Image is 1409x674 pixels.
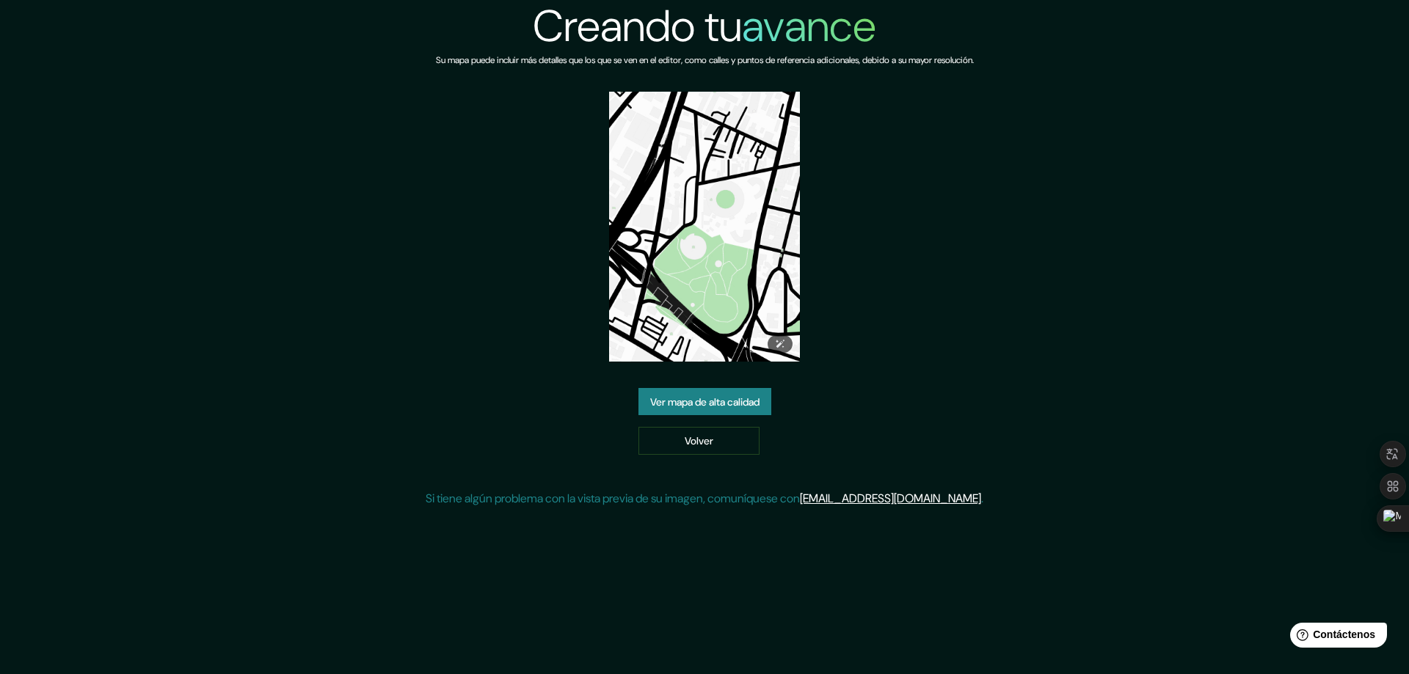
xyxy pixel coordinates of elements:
[685,435,713,448] font: Volver
[638,427,760,455] a: Volver
[1278,617,1393,658] iframe: Lanzador de widgets de ayuda
[609,92,800,362] img: vista previa del mapa creado
[426,491,800,506] font: Si tiene algún problema con la vista previa de su imagen, comuníquese con
[638,388,771,416] a: Ver mapa de alta calidad
[800,491,981,506] a: [EMAIL_ADDRESS][DOMAIN_NAME]
[981,491,983,506] font: .
[650,395,760,409] font: Ver mapa de alta calidad
[436,54,974,66] font: Su mapa puede incluir más detalles que los que se ven en el editor, como calles y puntos de refer...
